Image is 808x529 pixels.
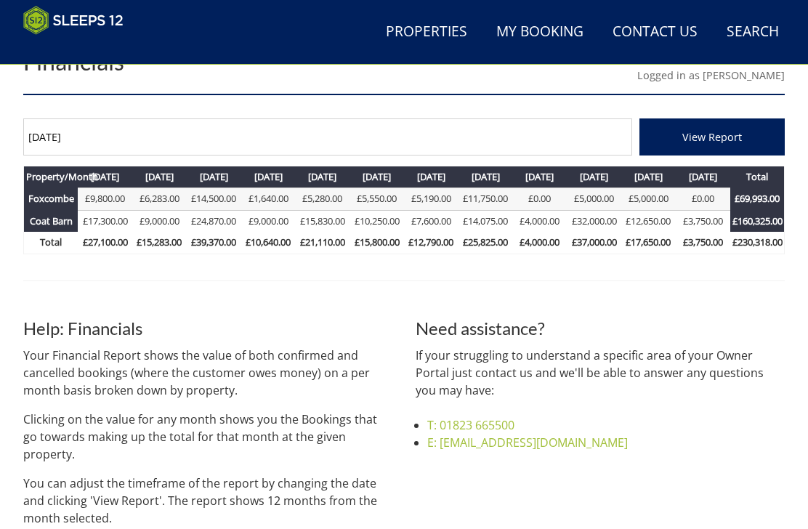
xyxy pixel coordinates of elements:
a: £0.00 [528,192,551,205]
a: £9,000.00 [249,214,288,227]
p: Your Financial Report shows the value of both confirmed and cancelled bookings (where the custome... [23,347,392,399]
a: Contact Us [607,16,703,49]
a: £24,870.00 [191,214,236,227]
span: View Report [682,130,742,144]
a: £3,750.00 [683,214,723,227]
a: £7,600.00 [411,214,451,227]
a: Foxcombe [28,192,74,205]
a: £5,000.00 [574,192,614,205]
a: Coat Barn [30,214,73,227]
th: Property/Month [24,166,78,188]
a: £14,075.00 [463,214,508,227]
th: [DATE] [404,166,458,188]
th: £17,650.00 [621,232,676,254]
a: £9,000.00 [140,214,179,227]
th: £69,993.00 [730,188,785,211]
a: £1,640.00 [249,192,288,205]
th: £4,000.00 [513,232,567,254]
th: £39,370.00 [187,232,241,254]
th: £15,800.00 [350,232,404,254]
th: £3,750.00 [676,232,730,254]
a: £4,000.00 [520,214,559,227]
a: £0.00 [692,192,714,205]
h3: Help: Financials [23,319,392,338]
th: [DATE] [295,166,350,188]
th: £25,825.00 [458,232,513,254]
a: £11,750.00 [463,192,508,205]
th: Total [730,166,785,188]
a: £5,550.00 [357,192,397,205]
a: £32,000.00 [572,214,617,227]
th: [DATE] [132,166,187,188]
a: £5,190.00 [411,192,451,205]
a: Search [721,16,785,49]
a: £17,300.00 [83,214,128,227]
a: £5,280.00 [302,192,342,205]
th: [DATE] [458,166,513,188]
th: £230,318.00 [730,232,785,254]
th: £15,283.00 [132,232,187,254]
a: Logged in as [PERSON_NAME] [637,68,785,82]
a: My Booking [490,16,589,49]
a: T: 01823 665500 [427,417,514,433]
a: E: [EMAIL_ADDRESS][DOMAIN_NAME] [427,435,628,451]
th: £27,100.00 [78,232,132,254]
th: [DATE] [350,166,404,188]
th: [DATE] [567,166,621,188]
img: Sleeps 12 [23,6,124,35]
th: [DATE] [78,166,132,188]
input: Month/Year [23,118,632,156]
a: Properties [380,16,473,49]
a: £10,250.00 [355,214,400,227]
button: View Report [639,118,785,156]
a: £14,500.00 [191,192,236,205]
a: £15,830.00 [300,214,345,227]
a: £5,000.00 [629,192,668,205]
th: [DATE] [621,166,676,188]
p: If your struggling to understand a specific area of your Owner Portal just contact us and we'll b... [416,347,785,399]
p: You can adjust the timeframe of the report by changing the date and clicking 'View Report'. The r... [23,475,392,527]
p: Clicking on the value for any month shows you the Bookings that go towards making up the total fo... [23,411,392,463]
th: £160,325.00 [730,210,785,232]
h3: Need assistance? [416,319,785,338]
th: [DATE] [676,166,730,188]
th: [DATE] [513,166,567,188]
a: £6,283.00 [140,192,179,205]
iframe: Customer reviews powered by Trustpilot [16,44,169,56]
a: £12,650.00 [626,214,671,227]
th: £10,640.00 [241,232,296,254]
th: Total [24,232,78,254]
th: [DATE] [241,166,296,188]
a: £9,800.00 [85,192,125,205]
th: £12,790.00 [404,232,458,254]
th: £37,000.00 [567,232,621,254]
th: [DATE] [187,166,241,188]
th: £21,110.00 [295,232,350,254]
